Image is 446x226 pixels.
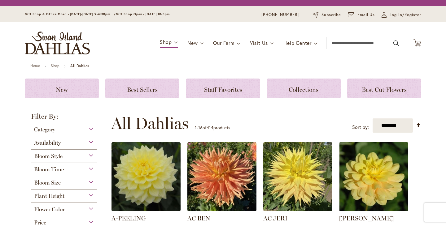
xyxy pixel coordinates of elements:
[34,179,61,186] span: Bloom Size
[213,40,234,46] span: Our Farm
[198,125,203,130] span: 16
[187,215,210,222] a: AC BEN
[187,40,198,46] span: New
[195,123,230,133] p: - of products
[111,215,146,222] a: A-PEELING
[34,206,65,213] span: Flower Color
[357,12,375,18] span: Email Us
[34,139,61,146] span: Availability
[186,79,260,98] a: Staff Favorites
[70,63,89,68] strong: All Dahlias
[313,12,341,18] a: Subscribe
[116,12,170,16] span: Gift Shop Open - [DATE] 10-3pm
[160,39,172,45] span: Shop
[207,125,213,130] span: 414
[51,63,59,68] a: Shop
[25,32,90,54] a: store logo
[111,142,181,211] img: A-Peeling
[348,12,375,18] a: Email Us
[339,215,394,222] a: [PERSON_NAME]
[34,219,46,226] span: Price
[263,142,332,211] img: AC Jeri
[263,215,287,222] a: AC JERI
[283,40,312,46] span: Help Center
[204,86,242,93] span: Staff Favorites
[362,86,407,93] span: Best Cut Flowers
[30,63,40,68] a: Home
[390,12,421,18] span: Log In/Register
[261,12,299,18] a: [PHONE_NUMBER]
[25,12,116,16] span: Gift Shop & Office Open - [DATE]-[DATE] 9-4:30pm /
[34,126,55,133] span: Category
[289,86,318,93] span: Collections
[347,79,421,98] a: Best Cut Flowers
[187,207,256,212] a: AC BEN
[382,12,421,18] a: Log In/Register
[25,113,103,123] strong: Filter By:
[187,142,256,211] img: AC BEN
[127,86,158,93] span: Best Sellers
[56,86,68,93] span: New
[25,79,99,98] a: New
[34,153,63,160] span: Bloom Style
[250,40,268,46] span: Visit Us
[339,142,408,211] img: AHOY MATEY
[263,207,332,212] a: AC Jeri
[339,207,408,212] a: AHOY MATEY
[34,166,64,173] span: Bloom Time
[111,114,189,133] span: All Dahlias
[195,125,197,130] span: 1
[267,79,341,98] a: Collections
[105,79,179,98] a: Best Sellers
[321,12,341,18] span: Subscribe
[34,193,64,199] span: Plant Height
[352,122,369,133] label: Sort by:
[393,38,399,48] button: Search
[111,207,181,212] a: A-Peeling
